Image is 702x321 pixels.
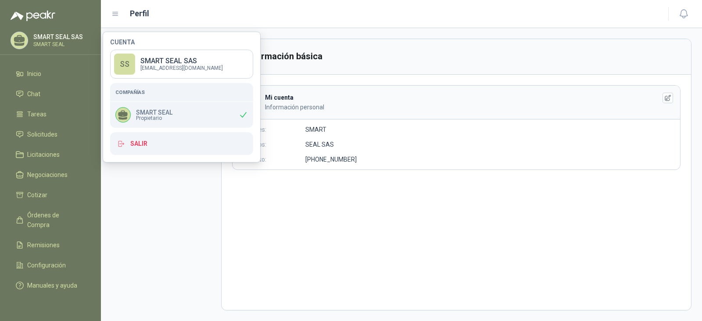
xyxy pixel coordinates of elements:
span: Chat [27,89,40,99]
span: Tareas [27,109,47,119]
a: Cotizar [11,187,90,203]
a: Tareas [11,106,90,123]
p: SMART [305,125,326,134]
span: Configuración [27,260,66,270]
h5: Compañías [115,88,248,96]
h3: Información básica [245,50,323,63]
img: Logo peakr [11,11,55,21]
a: Inicio [11,65,90,82]
a: Manuales y ayuda [11,277,90,294]
div: SMART SEALPropietario [110,102,253,128]
a: Chat [11,86,90,102]
p: [EMAIL_ADDRESS][DOMAIN_NAME] [140,65,223,71]
b: Mi cuenta [265,94,294,101]
span: Propietario [136,115,172,121]
a: Negociaciones [11,166,90,183]
p: SMART SEAL [33,42,88,47]
span: Solicitudes [27,130,57,139]
p: Apellidos: [240,140,305,149]
a: Configuración [11,257,90,274]
span: Negociaciones [27,170,68,180]
a: Remisiones [11,237,90,253]
span: Cotizar [27,190,47,200]
a: Solicitudes [11,126,90,143]
p: [PHONE_NUMBER] [305,155,357,164]
a: Licitaciones [11,146,90,163]
p: SEAL SAS [305,140,334,149]
a: SSSMART SEAL SAS[EMAIL_ADDRESS][DOMAIN_NAME] [110,50,253,79]
p: SMART SEAL SAS [33,34,88,40]
p: SMART SEAL [136,109,172,115]
h1: Perfil [130,7,149,20]
h4: Cuenta [110,39,253,45]
div: SS [114,54,135,75]
span: Licitaciones [27,150,60,159]
p: Contacto: [240,155,305,164]
span: Inicio [27,69,41,79]
a: Órdenes de Compra [11,207,90,233]
p: Información personal [265,102,642,112]
span: Remisiones [27,240,60,250]
p: SMART SEAL SAS [140,58,223,65]
p: Nombres: [240,125,305,134]
span: Manuales y ayuda [27,281,77,290]
button: Salir [110,132,253,155]
span: Órdenes de Compra [27,210,82,230]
